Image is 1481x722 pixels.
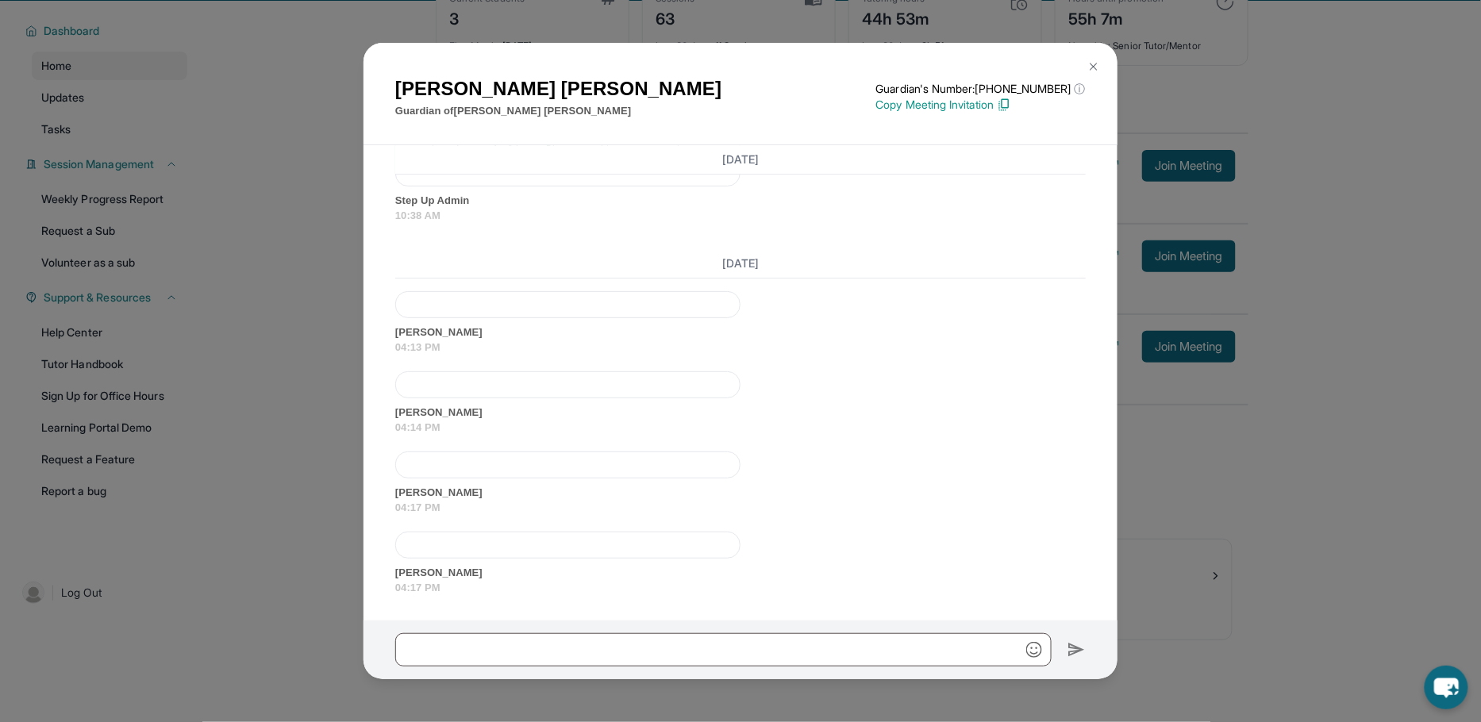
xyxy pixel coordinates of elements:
[395,565,1086,581] span: [PERSON_NAME]
[395,340,1086,355] span: 04:13 PM
[395,500,1086,516] span: 04:17 PM
[395,152,1086,167] h3: [DATE]
[395,325,1086,340] span: [PERSON_NAME]
[997,98,1011,112] img: Copy Icon
[1067,640,1086,659] img: Send icon
[395,75,721,103] h1: [PERSON_NAME] [PERSON_NAME]
[395,208,1086,224] span: 10:38 AM
[395,580,1086,596] span: 04:17 PM
[1425,666,1468,709] button: chat-button
[395,103,721,119] p: Guardian of [PERSON_NAME] [PERSON_NAME]
[395,405,1086,421] span: [PERSON_NAME]
[395,485,1086,501] span: [PERSON_NAME]
[1026,642,1042,658] img: Emoji
[395,420,1086,436] span: 04:14 PM
[395,255,1086,271] h3: [DATE]
[1075,81,1086,97] span: ⓘ
[395,193,1086,209] span: Step Up Admin
[1087,60,1100,73] img: Close Icon
[876,97,1086,113] p: Copy Meeting Invitation
[876,81,1086,97] p: Guardian's Number: [PHONE_NUMBER]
